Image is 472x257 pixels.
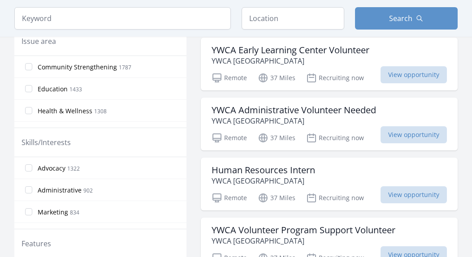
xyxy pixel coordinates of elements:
a: YWCA Early Learning Center Volunteer YWCA [GEOGRAPHIC_DATA] Remote 37 Miles Recruiting now View o... [201,38,458,90]
span: Administrative [38,186,82,195]
span: 1787 [119,64,131,71]
p: Remote [212,73,247,83]
span: Search [389,13,412,24]
span: View opportunity [381,126,447,143]
legend: Skills/Interests [22,137,71,148]
p: 37 Miles [258,73,295,83]
span: 902 [83,187,93,194]
span: View opportunity [381,66,447,83]
p: YWCA [GEOGRAPHIC_DATA] [212,56,369,66]
p: YWCA [GEOGRAPHIC_DATA] [212,176,315,186]
input: Health & Wellness 1308 [25,107,32,114]
input: Location [242,7,344,30]
p: 37 Miles [258,133,295,143]
h3: YWCA Administrative Volunteer Needed [212,105,376,116]
span: Education [38,85,68,94]
input: Keyword [14,7,231,30]
input: Education 1433 [25,85,32,92]
span: 834 [70,209,79,216]
input: Community Strengthening 1787 [25,63,32,70]
h3: YWCA Volunteer Program Support Volunteer [212,225,395,236]
p: YWCA [GEOGRAPHIC_DATA] [212,236,395,246]
p: Recruiting now [306,73,364,83]
p: Recruiting now [306,193,364,203]
span: Community Strengthening [38,63,117,72]
input: Administrative 902 [25,186,32,193]
span: 1322 [67,165,80,172]
p: 37 Miles [258,193,295,203]
span: View opportunity [381,186,447,203]
span: 1433 [69,86,82,93]
legend: Issue area [22,36,56,47]
input: Advocacy 1322 [25,164,32,171]
p: Remote [212,193,247,203]
button: Search [355,7,458,30]
a: Human Resources Intern YWCA [GEOGRAPHIC_DATA] Remote 37 Miles Recruiting now View opportunity [201,158,458,210]
input: Marketing 834 [25,208,32,215]
a: YWCA Administrative Volunteer Needed YWCA [GEOGRAPHIC_DATA] Remote 37 Miles Recruiting now View o... [201,98,458,150]
h3: YWCA Early Learning Center Volunteer [212,45,369,56]
legend: Features [22,238,51,249]
p: Remote [212,133,247,143]
p: YWCA [GEOGRAPHIC_DATA] [212,116,376,126]
h3: Human Resources Intern [212,165,315,176]
span: 1308 [94,107,107,115]
span: Marketing [38,208,68,217]
span: Advocacy [38,164,65,173]
p: Recruiting now [306,133,364,143]
span: Health & Wellness [38,107,92,116]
